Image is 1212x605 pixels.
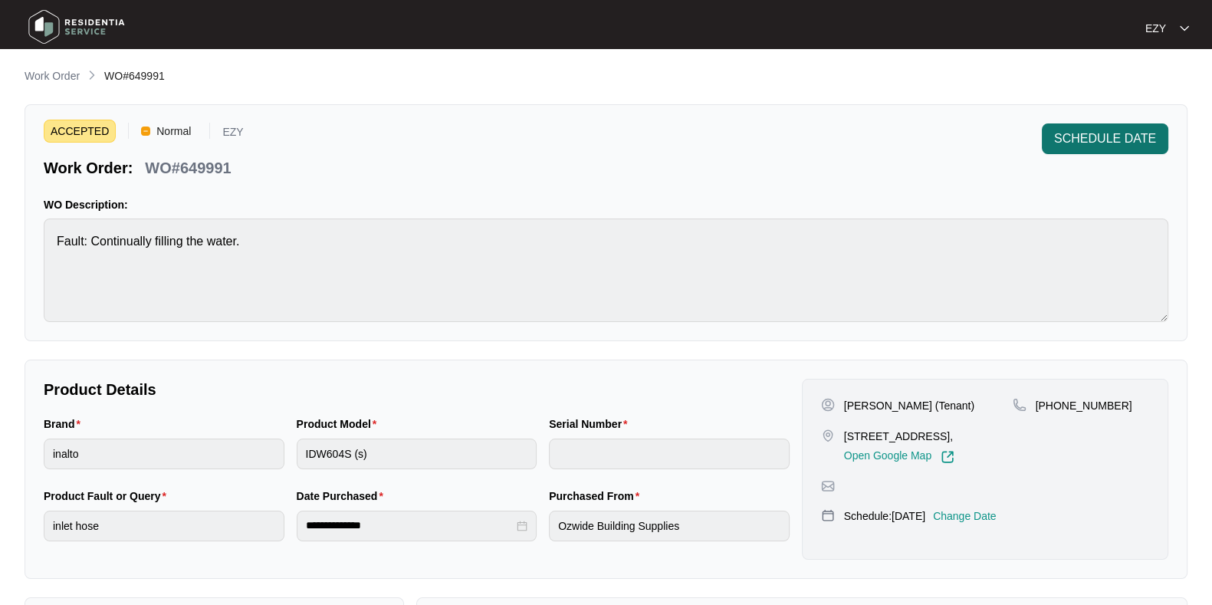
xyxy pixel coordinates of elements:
a: Open Google Map [844,450,954,464]
p: Work Order [25,68,80,84]
button: SCHEDULE DATE [1042,123,1168,154]
img: user-pin [821,398,835,412]
span: ACCEPTED [44,120,116,143]
input: Date Purchased [306,518,514,534]
p: Change Date [933,508,997,524]
p: EZY [222,127,243,143]
label: Product Model [297,416,383,432]
img: map-pin [821,429,835,442]
label: Purchased From [549,488,645,504]
input: Serial Number [549,439,790,469]
img: Vercel Logo [141,127,150,136]
img: map-pin [821,479,835,493]
label: Brand [44,416,87,432]
p: [STREET_ADDRESS], [844,429,954,444]
p: Work Order: [44,157,133,179]
input: Product Fault or Query [44,511,284,541]
label: Serial Number [549,416,633,432]
textarea: Fault: Continually filling the water. [44,219,1168,322]
input: Product Model [297,439,537,469]
p: [PHONE_NUMBER] [1036,398,1132,413]
img: Link-External [941,450,954,464]
label: Date Purchased [297,488,389,504]
span: SCHEDULE DATE [1054,130,1156,148]
img: map-pin [821,508,835,522]
p: WO#649991 [145,157,231,179]
span: Normal [150,120,197,143]
p: [PERSON_NAME] (Tenant) [844,398,974,413]
p: EZY [1145,21,1166,36]
p: Product Details [44,379,790,400]
img: dropdown arrow [1180,25,1189,32]
input: Brand [44,439,284,469]
p: Schedule: [DATE] [844,508,925,524]
img: residentia service logo [23,4,130,50]
img: chevron-right [86,69,98,81]
span: WO#649991 [104,70,165,82]
input: Purchased From [549,511,790,541]
p: WO Description: [44,197,1168,212]
img: map-pin [1013,398,1026,412]
a: Work Order [21,68,83,85]
label: Product Fault or Query [44,488,172,504]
